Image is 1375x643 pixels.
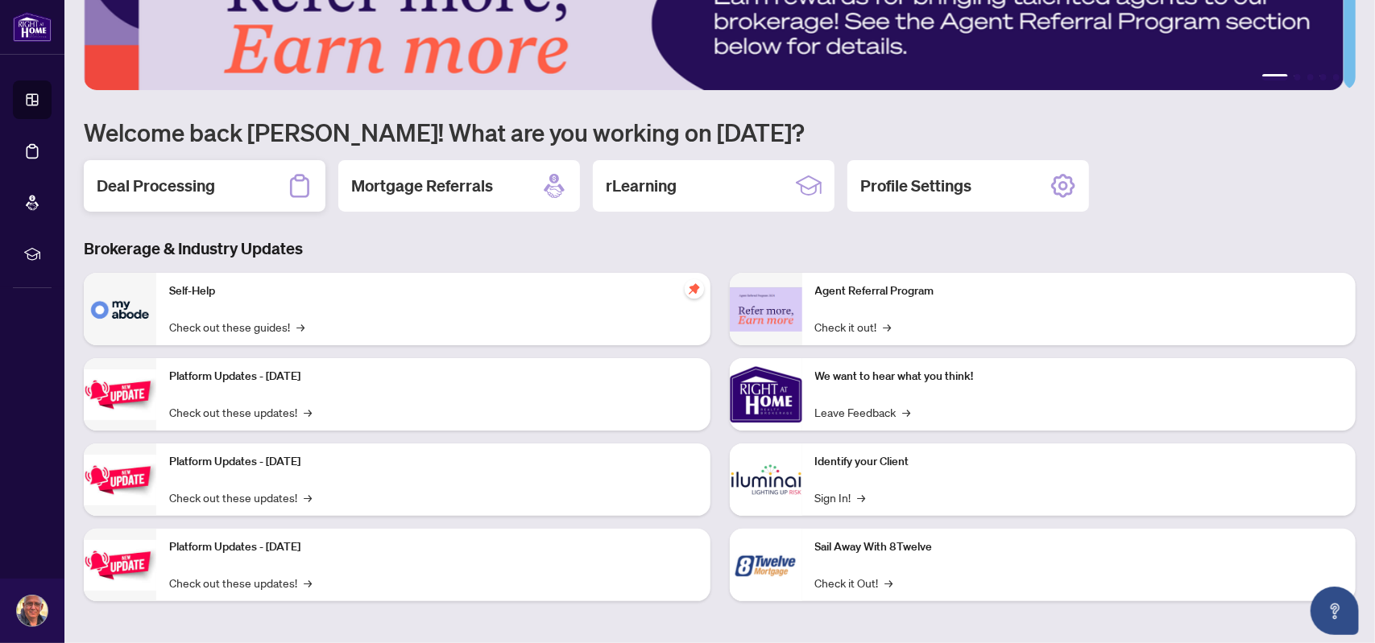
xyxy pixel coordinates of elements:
[860,175,971,197] h2: Profile Settings
[858,488,866,506] span: →
[815,488,866,506] a: Sign In!→
[97,175,215,197] h2: Deal Processing
[884,318,892,336] span: →
[685,279,704,299] span: pushpin
[169,403,312,421] a: Check out these updates!→
[351,175,493,197] h2: Mortgage Referrals
[815,403,911,421] a: Leave Feedback→
[815,538,1344,556] p: Sail Away With 8Twelve
[304,403,312,421] span: →
[730,443,802,516] img: Identify your Client
[84,540,156,591] img: Platform Updates - June 23, 2025
[84,369,156,420] img: Platform Updates - July 21, 2025
[606,175,677,197] h2: rLearning
[169,282,698,300] p: Self-Help
[730,358,802,431] img: We want to hear what you think!
[730,287,802,332] img: Agent Referral Program
[1262,74,1288,80] button: 1
[815,282,1344,300] p: Agent Referral Program
[169,574,312,591] a: Check out these updates!→
[815,368,1344,385] p: We want to hear what you think!
[1320,74,1327,80] button: 4
[1307,74,1314,80] button: 3
[169,488,312,506] a: Check out these updates!→
[815,574,893,591] a: Check it Out!→
[730,529,802,601] img: Sail Away With 8Twelve
[1311,587,1359,635] button: Open asap
[13,12,52,42] img: logo
[296,318,304,336] span: →
[903,403,911,421] span: →
[84,117,1356,147] h1: Welcome back [PERSON_NAME]! What are you working on [DATE]?
[815,318,892,336] a: Check it out!→
[84,237,1356,260] h3: Brokerage & Industry Updates
[169,453,698,471] p: Platform Updates - [DATE]
[169,318,304,336] a: Check out these guides!→
[1294,74,1301,80] button: 2
[885,574,893,591] span: →
[815,453,1344,471] p: Identify your Client
[84,273,156,345] img: Self-Help
[1333,74,1340,80] button: 5
[304,488,312,506] span: →
[17,596,48,626] img: Profile Icon
[169,368,698,385] p: Platform Updates - [DATE]
[169,538,698,556] p: Platform Updates - [DATE]
[84,455,156,505] img: Platform Updates - July 8, 2025
[304,574,312,591] span: →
